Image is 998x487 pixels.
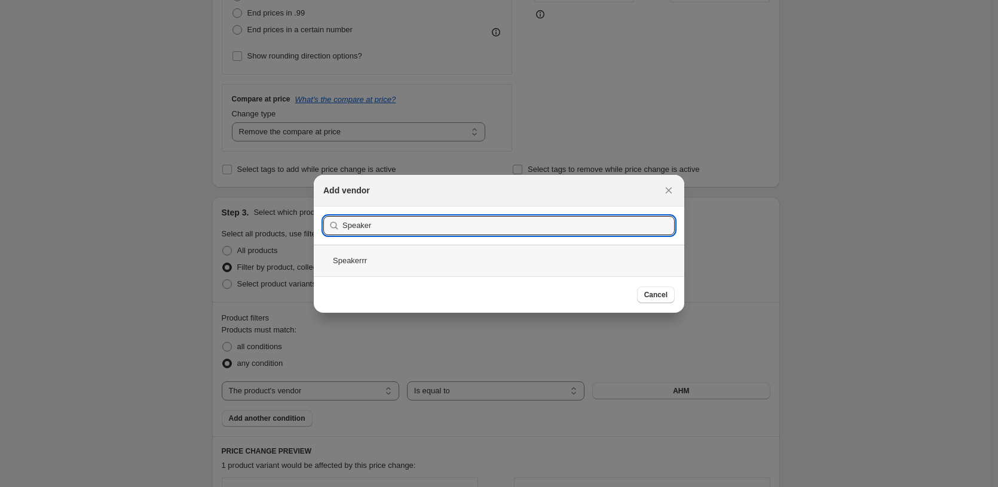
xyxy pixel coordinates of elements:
[660,182,677,199] button: Close
[314,245,684,276] div: Speakerrr
[644,290,668,300] span: Cancel
[342,216,675,235] input: Search vendors
[637,286,675,303] button: Cancel
[323,184,370,196] h2: Add vendor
